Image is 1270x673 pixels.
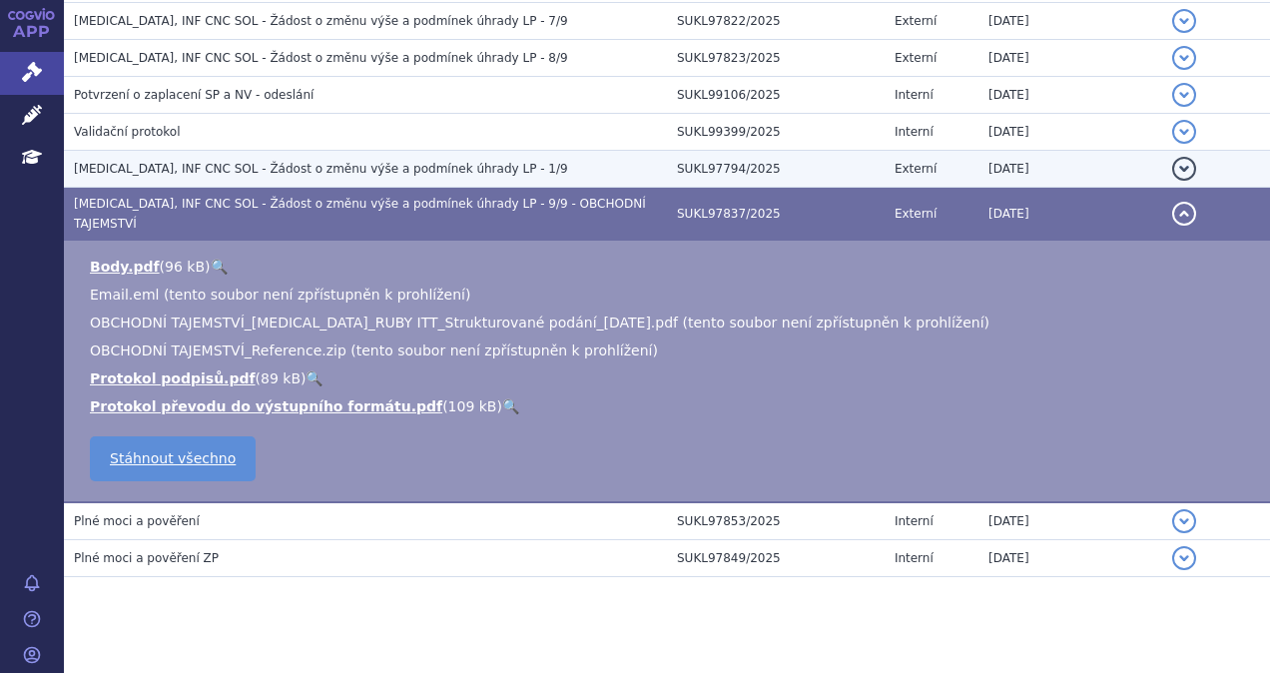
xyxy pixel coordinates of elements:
span: Interní [895,125,934,139]
button: detail [1172,509,1196,533]
button: detail [1172,120,1196,144]
td: SUKL97823/2025 [667,40,885,77]
td: [DATE] [978,40,1162,77]
span: OBCHODNÍ TAJEMSTVÍ_[MEDICAL_DATA]_RUBY ITT_Strukturované podání_[DATE].pdf (tento soubor není zpř... [90,315,989,331]
td: SUKL97853/2025 [667,502,885,540]
a: Protokol podpisů.pdf [90,370,256,386]
td: [DATE] [978,502,1162,540]
span: Plné moci a pověření [74,514,200,528]
span: Externí [895,162,937,176]
span: OBCHODNÍ TAJEMSTVÍ_Reference.zip (tento soubor není zpřístupněn k prohlížení) [90,342,658,358]
span: Interní [895,88,934,102]
span: Validační protokol [74,125,181,139]
td: SUKL99399/2025 [667,114,885,151]
td: [DATE] [978,77,1162,114]
li: ( ) [90,257,1250,277]
td: [DATE] [978,540,1162,577]
span: Externí [895,51,937,65]
span: Interní [895,514,934,528]
button: detail [1172,46,1196,70]
li: ( ) [90,396,1250,416]
a: Body.pdf [90,259,160,275]
td: [DATE] [978,3,1162,40]
span: JEMPERLI, INF CNC SOL - Žádost o změnu výše a podmínek úhrady LP - 1/9 [74,162,568,176]
a: 🔍 [306,370,322,386]
a: Stáhnout všechno [90,436,256,481]
span: 109 kB [448,398,497,414]
span: 96 kB [165,259,205,275]
li: ( ) [90,368,1250,388]
span: Potvrzení o zaplacení SP a NV - odeslání [74,88,314,102]
span: JEMPERLI, INF CNC SOL - Žádost o změnu výše a podmínek úhrady LP - 7/9 [74,14,568,28]
td: SUKL99106/2025 [667,77,885,114]
button: detail [1172,83,1196,107]
button: detail [1172,157,1196,181]
span: Plné moci a pověření ZP [74,551,219,565]
td: [DATE] [978,114,1162,151]
span: 89 kB [261,370,301,386]
button: detail [1172,546,1196,570]
span: Externí [895,14,937,28]
a: Protokol převodu do výstupního formátu.pdf [90,398,442,414]
td: SUKL97849/2025 [667,540,885,577]
span: JEMPERLI, INF CNC SOL - Žádost o změnu výše a podmínek úhrady LP - 8/9 [74,51,568,65]
button: detail [1172,9,1196,33]
span: JEMPERLI, INF CNC SOL - Žádost o změnu výše a podmínek úhrady LP - 9/9 - OBCHODNÍ TAJEMSTVÍ [74,197,646,231]
a: 🔍 [211,259,228,275]
td: SUKL97822/2025 [667,3,885,40]
span: Interní [895,551,934,565]
button: detail [1172,202,1196,226]
td: SUKL97837/2025 [667,188,885,241]
a: 🔍 [502,398,519,414]
td: [DATE] [978,188,1162,241]
td: SUKL97794/2025 [667,151,885,188]
span: Email.eml (tento soubor není zpřístupněn k prohlížení) [90,287,470,303]
td: [DATE] [978,151,1162,188]
span: Externí [895,207,937,221]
